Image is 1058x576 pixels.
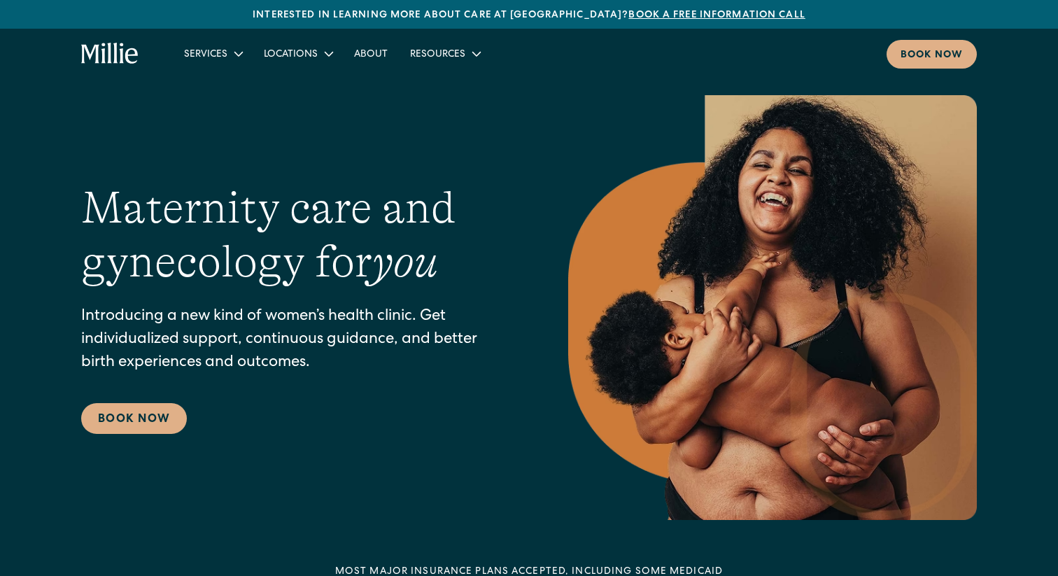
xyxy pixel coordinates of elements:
[901,48,963,63] div: Book now
[410,48,465,62] div: Resources
[399,42,491,65] div: Resources
[628,10,805,20] a: Book a free information call
[81,403,187,434] a: Book Now
[264,48,318,62] div: Locations
[81,306,512,375] p: Introducing a new kind of women’s health clinic. Get individualized support, continuous guidance,...
[173,42,253,65] div: Services
[372,237,438,287] em: you
[184,48,227,62] div: Services
[887,40,977,69] a: Book now
[81,43,139,65] a: home
[343,42,399,65] a: About
[568,95,977,520] img: Smiling mother with her baby in arms, celebrating body positivity and the nurturing bond of postp...
[81,181,512,289] h1: Maternity care and gynecology for
[253,42,343,65] div: Locations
